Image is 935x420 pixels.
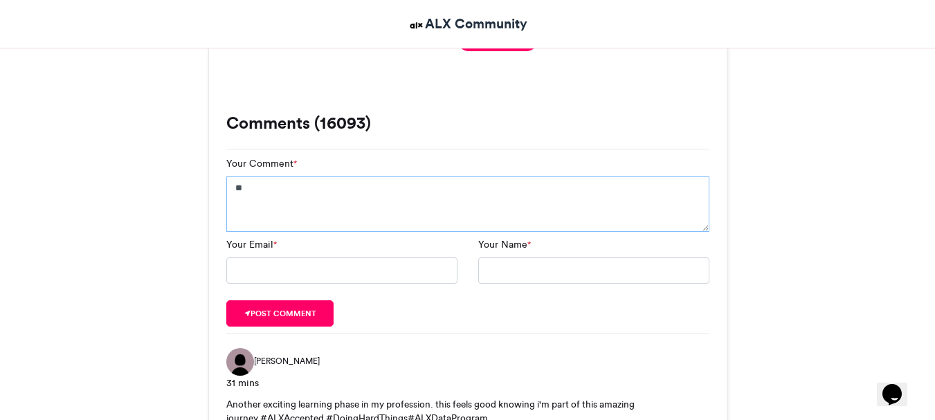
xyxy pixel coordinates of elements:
[226,115,709,131] h3: Comments (16093)
[226,376,709,390] div: 31 mins
[226,348,254,376] img: Kassaye
[877,365,921,406] iframe: chat widget
[226,156,297,171] label: Your Comment
[478,237,531,252] label: Your Name
[254,355,320,367] span: [PERSON_NAME]
[408,14,527,34] a: ALX Community
[226,300,334,327] button: Post comment
[226,237,277,252] label: Your Email
[408,17,425,34] img: ALX Community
